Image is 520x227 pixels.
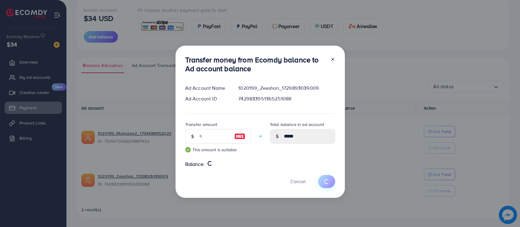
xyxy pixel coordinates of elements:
[180,85,234,92] div: Ad Account Name
[233,85,340,92] div: 1020199_Zeeshan_1729893039009
[185,161,204,168] span: Balance:
[233,95,340,102] div: 7429833951365251088
[180,95,234,102] div: Ad Account ID
[185,147,250,153] small: This amount is suitable
[283,175,313,188] button: Cancel
[234,133,245,140] img: image
[270,121,324,127] label: Total balance in ad account
[185,121,217,127] label: Transfer amount
[290,178,306,185] span: Cancel
[185,147,191,152] img: guide
[185,55,325,73] h3: Transfer money from Ecomdy balance to Ad account balance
